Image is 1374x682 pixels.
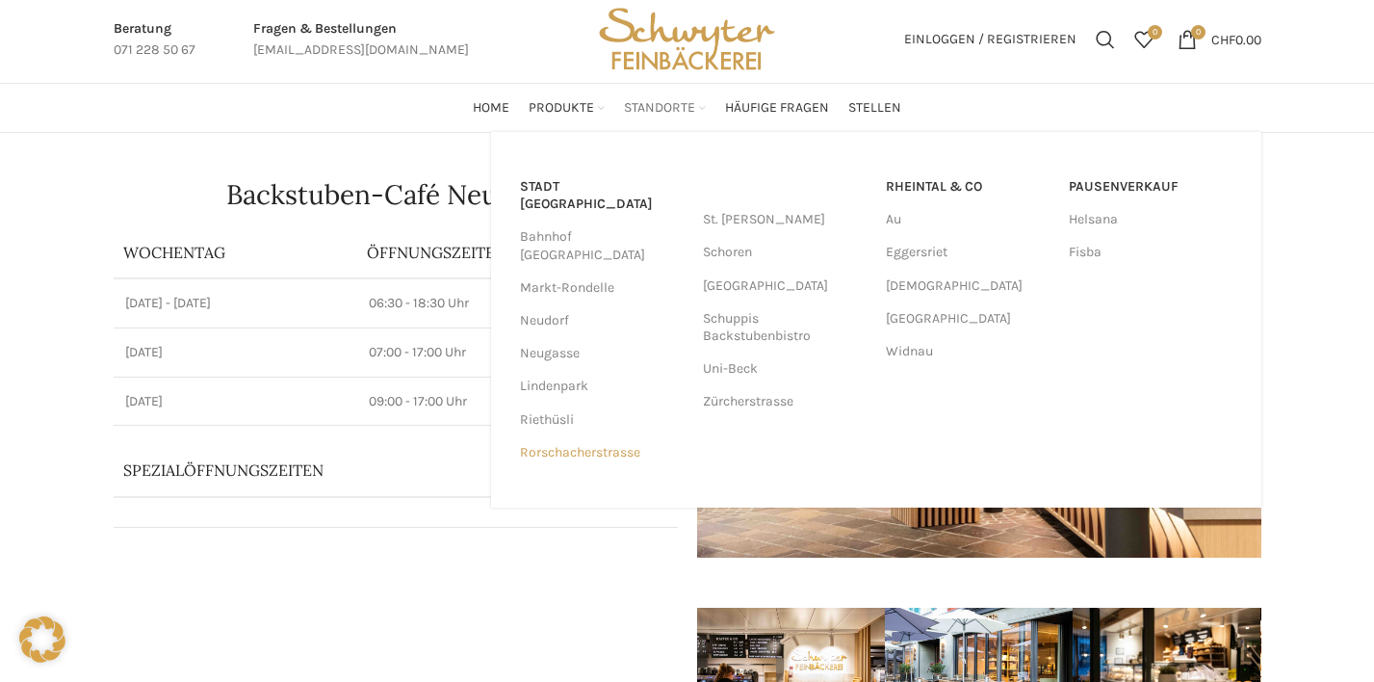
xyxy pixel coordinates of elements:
a: Fisba [1069,236,1232,269]
a: Suchen [1086,20,1125,59]
a: Neugasse [520,337,684,370]
p: [DATE] [125,343,347,362]
a: Markt-Rondelle [520,272,684,304]
span: 0 [1148,25,1162,39]
a: 0 [1125,20,1163,59]
a: Schuppis Backstubenbistro [703,302,867,353]
span: Einloggen / Registrieren [904,33,1076,46]
a: Eggersriet [886,236,1050,269]
span: CHF [1211,31,1235,47]
a: Infobox link [253,18,469,62]
a: Rorschacherstrasse [520,436,684,469]
span: Stellen [848,99,901,118]
a: Häufige Fragen [725,89,829,127]
a: Site logo [592,30,781,46]
a: Produkte [529,89,605,127]
span: 0 [1191,25,1205,39]
span: Häufige Fragen [725,99,829,118]
a: Schoren [703,236,867,269]
div: Meine Wunschliste [1125,20,1163,59]
h1: Backstuben-Café Neugasse [114,181,678,208]
a: Home [473,89,509,127]
p: 09:00 - 17:00 Uhr [369,392,665,411]
a: [GEOGRAPHIC_DATA] [886,302,1050,335]
a: Stellen [848,89,901,127]
p: [DATE] - [DATE] [125,294,347,313]
a: Stadt [GEOGRAPHIC_DATA] [520,170,684,221]
a: Neudorf [520,304,684,337]
p: ÖFFNUNGSZEITEN [367,242,667,263]
a: St. [PERSON_NAME] [703,203,867,236]
bdi: 0.00 [1211,31,1261,47]
a: Riethüsli [520,404,684,436]
p: Spezialöffnungszeiten [123,459,614,481]
a: Helsana [1069,203,1232,236]
a: Zürcherstrasse [703,385,867,418]
a: Uni-Beck [703,353,867,385]
p: [DATE] [125,392,347,411]
a: [DEMOGRAPHIC_DATA] [886,270,1050,302]
a: [GEOGRAPHIC_DATA] [703,270,867,302]
a: Einloggen / Registrieren [894,20,1086,59]
div: Main navigation [104,89,1271,127]
a: Pausenverkauf [1069,170,1232,203]
p: Wochentag [123,242,349,263]
p: 06:30 - 18:30 Uhr [369,294,665,313]
a: Au [886,203,1050,236]
a: Bahnhof [GEOGRAPHIC_DATA] [520,221,684,271]
p: 07:00 - 17:00 Uhr [369,343,665,362]
a: Widnau [886,335,1050,368]
a: Infobox link [114,18,195,62]
a: 0 CHF0.00 [1168,20,1271,59]
a: Standorte [624,89,706,127]
a: RHEINTAL & CO [886,170,1050,203]
span: Standorte [624,99,695,118]
a: Lindenpark [520,370,684,403]
span: Home [473,99,509,118]
span: Produkte [529,99,594,118]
